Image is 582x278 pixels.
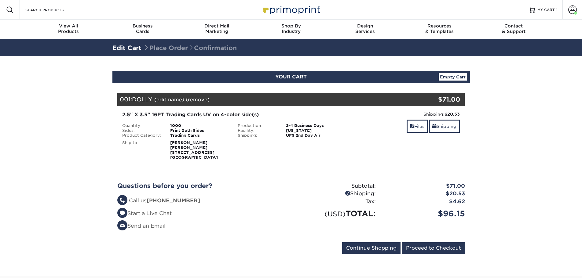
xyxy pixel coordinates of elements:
[112,44,141,52] a: Edit Cart
[147,197,200,204] strong: [PHONE_NUMBER]
[380,182,470,190] div: $71.00
[117,182,287,190] h2: Questions before you order?
[402,20,477,39] a: Resources& Templates
[166,128,233,133] div: Print Both Sides
[254,23,328,34] div: Industry
[105,23,180,29] span: Business
[342,242,401,254] input: Continue Shopping
[254,20,328,39] a: Shop ByIndustry
[233,128,281,133] div: Facility:
[117,223,166,229] a: Send an Email
[122,111,344,118] div: 2.5" X 3.5" 16PT Trading Cards UV on 4-color side(s)
[445,112,460,117] strong: $20.53
[254,23,328,29] span: Shop By
[233,123,281,128] div: Production:
[118,133,166,138] div: Product Category:
[291,198,380,206] div: Tax:
[31,20,106,39] a: View AllProducts
[281,133,349,138] div: UPS 2nd Day Air
[353,111,460,117] div: Shipping:
[105,20,180,39] a: BusinessCards
[556,8,558,12] span: 1
[143,44,237,52] span: Place Order Confirmation
[180,20,254,39] a: Direct MailMarketing
[328,23,402,29] span: Design
[31,23,106,34] div: Products
[407,120,428,133] a: Files
[380,190,470,198] div: $20.53
[477,23,551,29] span: Contact
[439,73,467,81] a: Empty Cart
[537,7,555,13] span: MY CART
[186,97,210,103] a: (remove)
[291,182,380,190] div: Subtotal:
[132,96,152,103] span: DOLLY
[180,23,254,29] span: Direct Mail
[328,23,402,34] div: Services
[281,128,349,133] div: [US_STATE]
[117,197,287,205] li: Call us
[328,20,402,39] a: DesignServices
[118,140,166,160] div: Ship to:
[180,23,254,34] div: Marketing
[261,3,322,16] img: Primoprint
[117,210,172,216] a: Start a Live Chat
[31,23,106,29] span: View All
[275,74,307,80] span: YOUR CART
[105,23,180,34] div: Cards
[25,6,84,13] input: SEARCH PRODUCTS.....
[429,120,460,133] a: Shipping
[118,123,166,128] div: Quantity:
[432,124,437,129] span: shipping
[291,208,380,219] div: TOTAL:
[281,123,349,128] div: 2-4 Business Days
[117,93,407,106] div: 001:
[233,133,281,138] div: Shipping:
[166,123,233,128] div: 1000
[118,128,166,133] div: Sides:
[166,133,233,138] div: Trading Cards
[407,95,460,104] div: $71.00
[402,23,477,34] div: & Templates
[402,242,465,254] input: Proceed to Checkout
[477,23,551,34] div: & Support
[402,23,477,29] span: Resources
[291,190,380,198] div: Shipping:
[154,97,184,103] a: (edit name)
[324,210,346,218] small: (USD)
[380,198,470,206] div: $4.62
[410,124,414,129] span: files
[477,20,551,39] a: Contact& Support
[380,208,470,219] div: $96.15
[170,140,218,160] strong: [PERSON_NAME] [PERSON_NAME] [STREET_ADDRESS] [GEOGRAPHIC_DATA]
